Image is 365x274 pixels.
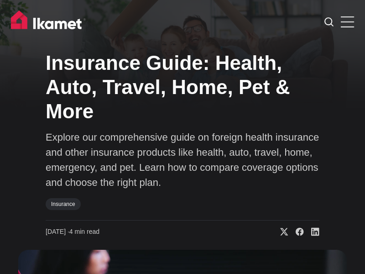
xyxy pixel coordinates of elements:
[46,228,69,235] span: [DATE] ∙
[46,227,99,237] time: 4 min read
[46,198,81,210] a: Insurance
[273,227,288,237] a: Share on X
[288,227,304,237] a: Share on Facebook
[46,130,319,190] p: Explore our comprehensive guide on foreign health insurance and other insurance products like hea...
[11,11,86,33] img: Ikamet home
[46,51,319,123] h1: Insurance Guide: Health, Auto, Travel, Home, Pet & More
[304,227,319,237] a: Share on Linkedin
